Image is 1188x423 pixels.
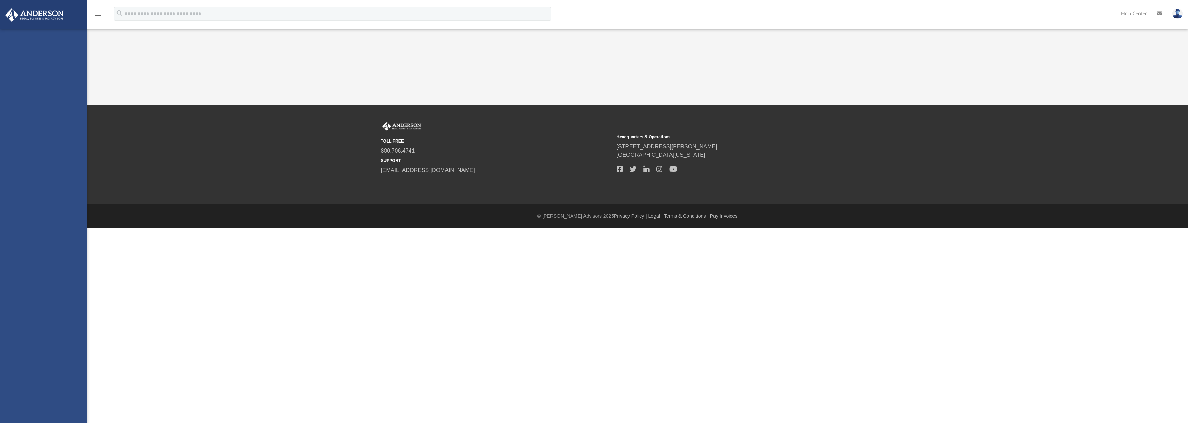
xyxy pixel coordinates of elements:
[381,138,612,144] small: TOLL FREE
[381,148,415,154] a: 800.706.4741
[381,167,475,173] a: [EMAIL_ADDRESS][DOMAIN_NAME]
[381,157,612,164] small: SUPPORT
[664,213,709,219] a: Terms & Conditions |
[614,213,647,219] a: Privacy Policy |
[617,144,717,150] a: [STREET_ADDRESS][PERSON_NAME]
[1172,9,1183,19] img: User Pic
[94,13,102,18] a: menu
[617,152,705,158] a: [GEOGRAPHIC_DATA][US_STATE]
[617,134,848,140] small: Headquarters & Operations
[710,213,737,219] a: Pay Invoices
[94,10,102,18] i: menu
[87,213,1188,220] div: © [PERSON_NAME] Advisors 2025
[116,9,123,17] i: search
[381,122,423,131] img: Anderson Advisors Platinum Portal
[3,8,66,22] img: Anderson Advisors Platinum Portal
[648,213,663,219] a: Legal |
